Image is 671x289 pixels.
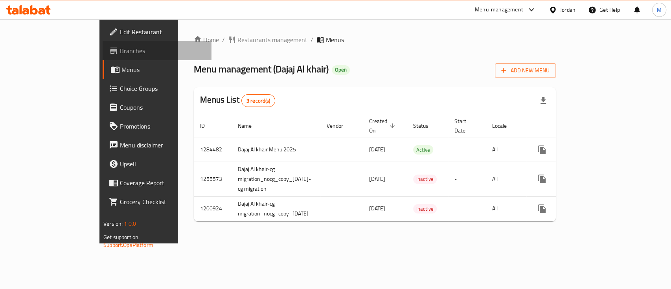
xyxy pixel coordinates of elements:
td: - [448,138,486,162]
a: Branches [103,41,211,60]
table: enhanced table [194,114,614,221]
button: more [533,199,552,218]
a: Upsell [103,155,211,173]
a: Choice Groups [103,79,211,98]
span: Choice Groups [120,84,205,93]
a: Grocery Checklist [103,192,211,211]
td: All [486,138,526,162]
td: Dajaj Al khair-cg migration_nocg_copy_[DATE] [232,196,320,221]
nav: breadcrumb [194,35,556,44]
button: more [533,140,552,159]
a: Menus [103,60,211,79]
h2: Menus List [200,94,275,107]
span: Coupons [120,103,205,112]
li: / [311,35,313,44]
span: Menu management ( Dajaj Al khair ) [194,60,329,78]
div: Open [332,65,350,75]
span: Start Date [454,116,476,135]
span: Coverage Report [120,178,205,188]
a: Promotions [103,117,211,136]
td: All [486,162,526,196]
span: [DATE] [369,174,385,184]
span: Grocery Checklist [120,197,205,206]
span: Active [413,145,433,155]
span: Inactive [413,204,437,214]
a: Edit Restaurant [103,22,211,41]
td: 1284482 [194,138,232,162]
a: Restaurants management [228,35,307,44]
span: [DATE] [369,144,385,155]
span: Locale [492,121,517,131]
td: - [448,162,486,196]
span: Menus [121,65,205,74]
td: Dajaj Al khair Menu 2025 [232,138,320,162]
span: Created On [369,116,397,135]
span: Branches [120,46,205,55]
button: more [533,169,552,188]
a: Menu disclaimer [103,136,211,155]
span: Upsell [120,159,205,169]
a: Coupons [103,98,211,117]
td: - [448,196,486,221]
div: Jordan [560,6,575,14]
div: Menu-management [475,5,523,15]
span: Menu disclaimer [120,140,205,150]
td: 1255573 [194,162,232,196]
span: [DATE] [369,203,385,214]
td: All [486,196,526,221]
span: 3 record(s) [242,97,275,105]
div: Total records count [241,94,276,107]
div: Export file [534,91,553,110]
span: Add New Menu [501,66,550,75]
a: Coverage Report [103,173,211,192]
span: M [657,6,662,14]
span: Vendor [327,121,353,131]
span: Version: [103,219,123,229]
td: 1200924 [194,196,232,221]
button: Change Status [552,169,570,188]
span: Get support on: [103,232,140,242]
th: Actions [526,114,614,138]
span: Edit Restaurant [120,27,205,37]
span: Name [238,121,262,131]
a: Support.OpsPlatform [103,240,153,250]
span: Open [332,66,350,73]
button: Change Status [552,199,570,218]
button: Change Status [552,140,570,159]
button: Add New Menu [495,63,556,78]
span: Restaurants management [237,35,307,44]
span: ID [200,121,215,131]
td: Dajaj Al khair-cg migration_nocg_copy_[DATE]-cg migration [232,162,320,196]
li: / [222,35,225,44]
span: Status [413,121,439,131]
span: Inactive [413,175,437,184]
span: 1.0.0 [124,219,136,229]
span: Promotions [120,121,205,131]
span: Menus [326,35,344,44]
